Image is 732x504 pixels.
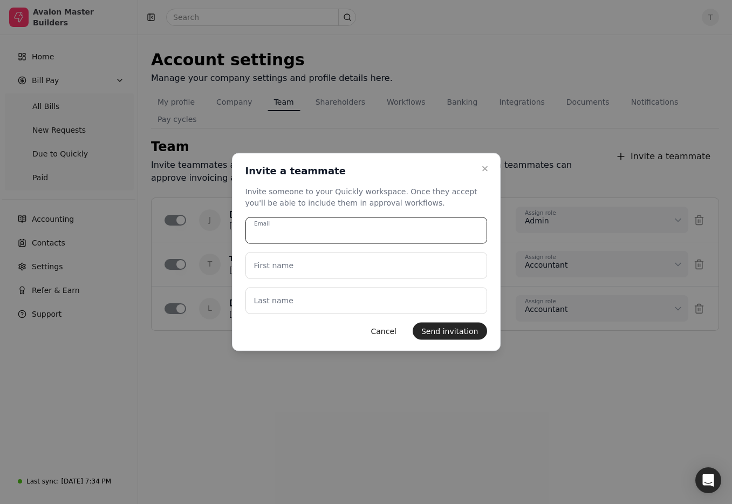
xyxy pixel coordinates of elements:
[254,295,293,307] label: Last name
[245,165,346,178] h2: Invite a teammate
[245,186,487,209] div: Invite someone to your Quickly workspace. Once they accept you'll be able to include them in appr...
[254,260,294,271] label: First name
[362,323,405,340] button: Cancel
[254,220,270,228] label: Email
[413,323,487,340] button: Send invitation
